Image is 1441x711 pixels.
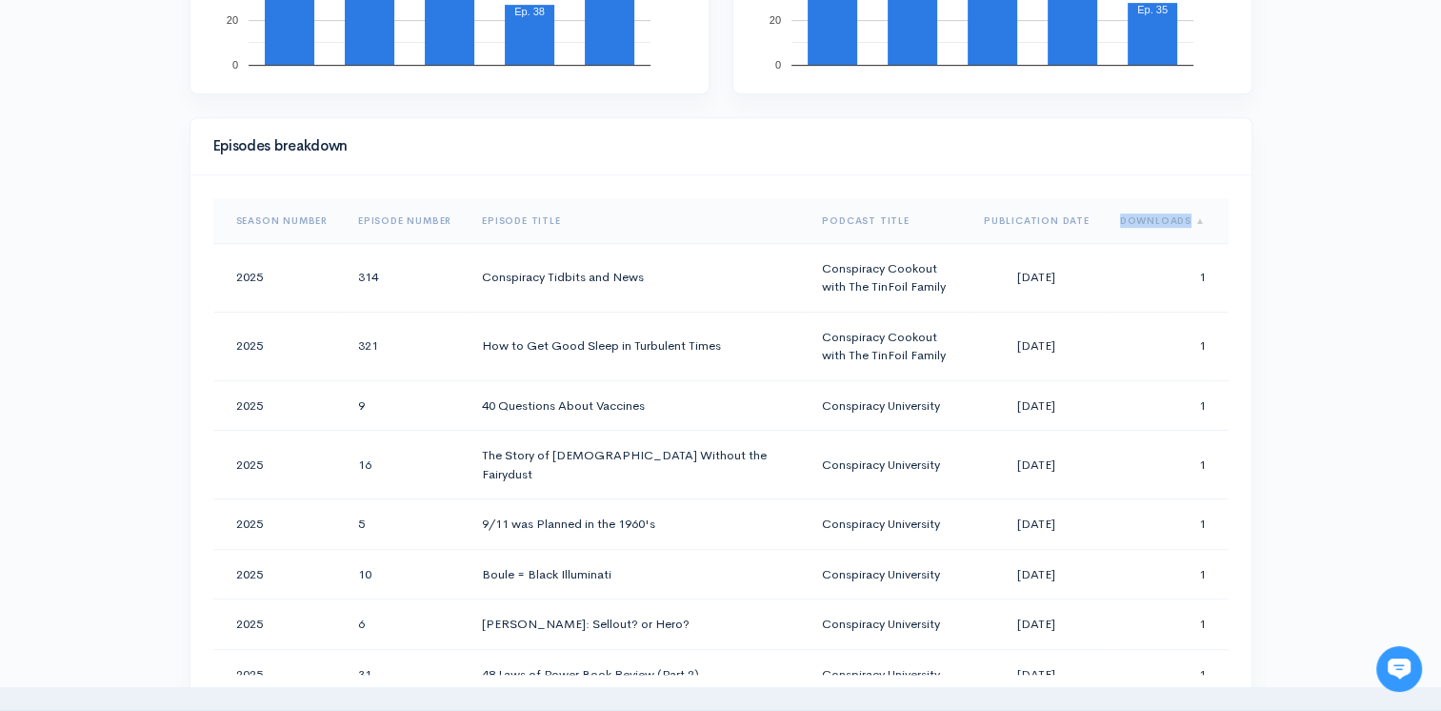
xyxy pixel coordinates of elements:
td: 1 [1105,649,1229,700]
text: 0 [774,59,780,71]
td: 2025 [213,431,343,499]
td: 16 [343,431,467,499]
iframe: gist-messenger-bubble-iframe [1376,646,1422,692]
td: 2025 [213,312,343,380]
td: [DATE] [969,549,1105,599]
td: 1 [1105,499,1229,550]
p: Find an answer quickly [11,222,370,245]
td: Conspiracy Tidbits and News [467,243,807,312]
td: 9/11 was Planned in the 1960's [467,499,807,550]
th: Sort column [467,198,807,244]
h4: Episodes breakdown [213,138,1217,154]
td: 314 [343,243,467,312]
text: 20 [769,14,780,26]
button: New conversation [15,146,366,186]
td: 321 [343,312,467,380]
td: Conspiracy University [807,499,969,550]
td: [DATE] [969,312,1105,380]
span: New conversation [123,158,229,173]
td: [DATE] [969,380,1105,431]
td: 6 [343,599,467,650]
td: Conspiracy University [807,649,969,700]
td: Boule = Black Illuminati [467,549,807,599]
th: Sort column [1105,198,1229,244]
text: Ep. 35 [1137,4,1168,15]
td: 9 [343,380,467,431]
td: [DATE] [969,599,1105,650]
td: 40 Questions About Vaccines [467,380,807,431]
th: Sort column [213,198,343,244]
text: 0 [231,59,237,71]
td: 5 [343,499,467,550]
td: 2025 [213,649,343,700]
text: 20 [226,14,237,26]
td: [DATE] [969,499,1105,550]
input: Search articles [41,254,354,292]
td: 2025 [213,549,343,599]
td: [DATE] [969,243,1105,312]
td: Conspiracy University [807,380,969,431]
td: Conspiracy Cookout with The TinFoil Family [807,243,969,312]
td: 1 [1105,599,1229,650]
td: 2025 [213,499,343,550]
td: 2025 [213,599,343,650]
td: Conspiracy University [807,599,969,650]
td: 2025 [213,380,343,431]
td: 1 [1105,549,1229,599]
td: 1 [1105,243,1229,312]
td: How to Get Good Sleep in Turbulent Times [467,312,807,380]
td: 2025 [213,243,343,312]
td: Conspiracy University [807,431,969,499]
td: 31 [343,649,467,700]
td: Conspiracy Cookout with The TinFoil Family [807,312,969,380]
td: The Story of [DEMOGRAPHIC_DATA] Without the Fairydust [467,431,807,499]
td: 1 [1105,380,1229,431]
th: Sort column [343,198,467,244]
td: [DATE] [969,431,1105,499]
td: 10 [343,549,467,599]
td: [PERSON_NAME]: Sellout? or Hero? [467,599,807,650]
td: Conspiracy University [807,549,969,599]
th: Sort column [969,198,1105,244]
td: 1 [1105,312,1229,380]
text: Ep. 38 [514,6,545,17]
td: [DATE] [969,649,1105,700]
td: 48 Laws of Power Book Review (Part 2) [467,649,807,700]
th: Sort column [807,198,969,244]
td: 1 [1105,431,1229,499]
